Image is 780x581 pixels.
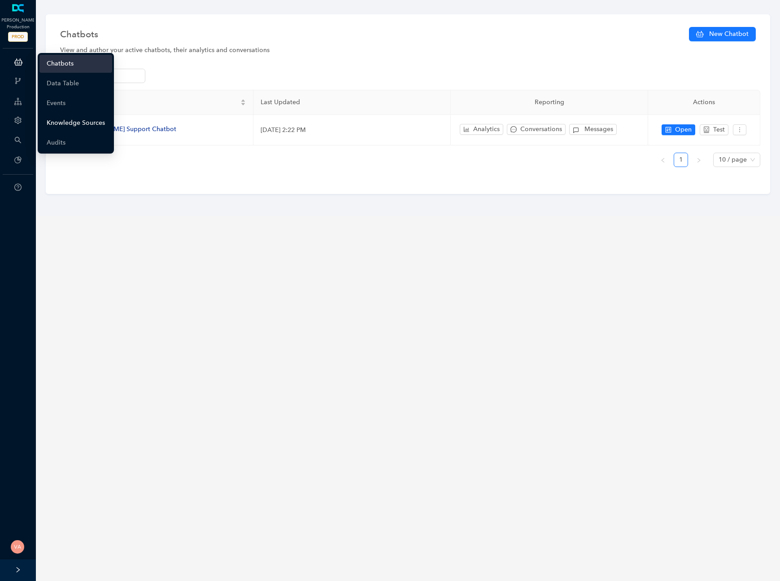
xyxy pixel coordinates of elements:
[47,75,79,92] a: Data Table
[463,126,470,132] span: bar-chart
[60,45,756,55] div: View and author your active chatbots, their analytics and conversations
[47,114,105,132] a: Knowledge Sources
[74,125,176,133] span: [PERSON_NAME] Support Chatbot
[451,90,648,115] th: Reporting
[656,153,670,167] li: Previous Page
[8,32,28,42] span: PROD
[520,124,562,134] span: Conversations
[14,136,22,144] span: search
[692,153,706,167] li: Next Page
[648,90,760,115] th: Actions
[665,127,671,133] span: control
[14,117,22,124] span: setting
[656,153,670,167] button: left
[713,153,760,167] div: Page Size
[733,124,746,135] button: more
[60,27,98,41] span: Chatbots
[660,158,666,163] span: left
[569,124,617,135] button: Messages
[674,153,688,167] a: 1
[689,27,756,41] button: New Chatbot
[11,540,24,554] img: 5c5f7907468957e522fad195b8a1453a
[47,94,65,112] a: Events
[674,153,688,167] li: 1
[692,153,706,167] button: right
[47,55,74,73] a: Chatbots
[736,127,743,133] span: more
[662,124,695,135] button: controlOpen
[473,124,500,134] span: Analytics
[253,90,451,115] th: Last Updated
[507,124,566,135] button: messageConversations
[14,77,22,84] span: branches
[696,158,702,163] span: right
[703,127,710,133] span: robot
[47,134,65,152] a: Audits
[460,124,503,135] button: bar-chartAnalytics
[709,29,749,39] span: New Chatbot
[719,153,755,167] span: 10 / page
[253,115,451,145] td: [DATE] 2:22 PM
[14,156,22,163] span: pie-chart
[14,184,22,191] span: question-circle
[700,124,728,135] button: robotTest
[63,97,239,107] span: Name
[675,125,692,135] span: Open
[584,124,613,134] span: Messages
[510,126,517,132] span: message
[713,125,725,135] span: Test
